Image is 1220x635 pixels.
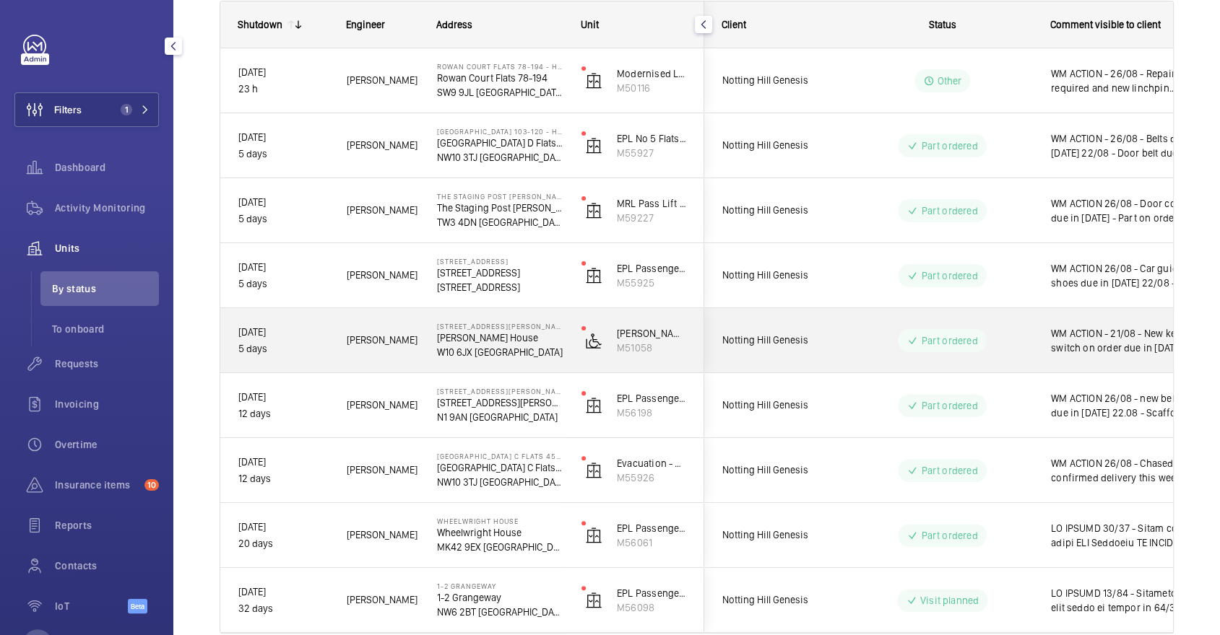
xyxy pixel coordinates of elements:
[617,535,686,550] p: M56061
[921,203,977,218] p: Part ordered
[55,201,159,215] span: Activity Monitoring
[617,66,686,81] p: Modernised Lift For Fire Services - LEFT HAND LIFT
[436,19,472,30] span: Address
[52,281,159,296] span: By status
[1051,326,1200,355] span: WM ACTION - 21/08 - New key switch on order due in [DATE]
[921,333,977,348] p: Part ordered
[238,129,328,146] p: [DATE]
[585,527,602,544] img: elevator.svg
[437,257,563,266] p: [STREET_ADDRESS]
[1051,391,1200,420] span: WM ACTION 26/08 - new belts due in [DATE] 22.08 - Scaffolding has been done, Belts on order ETA T...
[55,518,159,533] span: Reports
[55,559,159,573] span: Contacts
[1051,586,1200,615] span: LO IPSUMD 13/84 - Sitametco ad elit seddo ei tempor in 64/30 - utlaboree doloremagna aliquaeni ad...
[121,104,132,115] span: 1
[55,397,159,411] span: Invoicing
[585,397,602,414] img: elevator.svg
[347,462,418,478] span: [PERSON_NAME]
[437,345,563,359] p: W10 6JX [GEOGRAPHIC_DATA]
[617,586,686,600] p: EPL Passenger Lift
[238,211,328,227] p: 5 days
[347,527,418,543] span: [PERSON_NAME]
[585,137,602,154] img: elevator.svg
[920,593,979,608] p: Visit planned
[55,437,159,452] span: Overtime
[585,332,602,349] img: platform_lift.svg
[722,267,834,284] span: Notting Hill Genesis
[346,19,385,30] span: Engineer
[437,280,563,294] p: [STREET_ADDRESS]
[1051,131,1200,160] span: WM ACTION - 26/08 - Belts due in [DATE] 22/08 - Door belt due in [DATE] - Part on order ETA TBC
[722,19,746,30] span: Client
[437,62,563,71] p: Rowan Court Flats 78-194 - High Risk Building
[347,267,418,284] span: [PERSON_NAME]
[437,85,563,100] p: SW9 9JL [GEOGRAPHIC_DATA]
[437,136,563,150] p: [GEOGRAPHIC_DATA] D Flats 103-120
[347,202,418,219] span: [PERSON_NAME]
[238,454,328,470] p: [DATE]
[347,397,418,413] span: [PERSON_NAME]
[617,456,686,470] p: Evacuation - EPL No 4 Flats 45-101 R/h
[347,592,418,608] span: [PERSON_NAME]
[1051,261,1200,290] span: WM ACTION 26/08 - Car guide shoes due in [DATE] 22/08 - Parts on order ETA [DATE] 27th. WM ACTION...
[437,582,563,590] p: 1-2 Grangeway
[238,341,328,357] p: 5 days
[437,452,563,460] p: [GEOGRAPHIC_DATA] C Flats 45-101 - High Risk Building
[585,267,602,284] img: elevator.svg
[437,387,563,395] p: [STREET_ADDRESS][PERSON_NAME]
[144,479,159,491] span: 10
[437,215,563,229] p: TW3 4DN [GEOGRAPHIC_DATA]
[617,196,686,211] p: MRL Pass Lift [PERSON_NAME]
[347,72,418,89] span: [PERSON_NAME]
[52,322,159,336] span: To onboard
[238,519,328,535] p: [DATE]
[617,406,686,420] p: M56198
[722,72,834,89] span: Notting Hill Genesis
[128,599,147,613] span: Beta
[14,92,159,127] button: Filters1
[437,410,563,424] p: N1 9AN [GEOGRAPHIC_DATA]
[617,131,686,146] p: EPL No 5 Flats 103-120 Blk D
[347,332,418,349] span: [PERSON_NAME]
[238,19,282,30] div: Shutdown
[585,72,602,89] img: elevator.svg
[238,81,328,97] p: 23 h
[347,137,418,154] span: [PERSON_NAME]
[238,389,328,406] p: [DATE]
[238,194,328,211] p: [DATE]
[921,528,977,543] p: Part ordered
[238,324,328,341] p: [DATE]
[722,137,834,154] span: Notting Hill Genesis
[581,19,687,30] div: Unit
[585,462,602,479] img: elevator.svg
[617,276,686,290] p: M55925
[437,540,563,554] p: MK42 9EX [GEOGRAPHIC_DATA]
[722,527,834,543] span: Notting Hill Genesis
[585,592,602,609] img: elevator.svg
[929,19,956,30] span: Status
[437,395,563,410] p: [STREET_ADDRESS][PERSON_NAME]
[617,521,686,535] p: EPL Passenger block 25/33
[722,202,834,219] span: Notting Hill Genesis
[1051,196,1200,225] span: WM ACTION 26/08 - Door contact due in [DATE] - Part on order ETA TBC. WM ACTION - 21/08 - Car doo...
[617,81,686,95] p: M50116
[437,127,563,136] p: [GEOGRAPHIC_DATA] 103-120 - High Risk Building
[617,391,686,406] p: EPL Passenger Lift
[238,64,328,81] p: [DATE]
[722,592,834,608] span: Notting Hill Genesis
[55,478,139,492] span: Insurance items
[437,590,563,605] p: 1-2 Grangeway
[617,326,686,341] p: [PERSON_NAME] Platform Lift
[437,475,563,489] p: NW10 3TJ [GEOGRAPHIC_DATA]
[722,397,834,413] span: Notting Hill Genesis
[585,202,602,219] img: elevator.svg
[238,259,328,276] p: [DATE]
[55,599,128,613] span: IoT
[55,356,159,371] span: Requests
[921,463,977,478] p: Part ordered
[238,600,328,617] p: 32 days
[1051,521,1200,550] span: LO IPSUMD 30/37 - Sitam co adipi ELI Seddoeiu TE INCIDI 05/76 - Utlabore etdol / magnaal enimadmi...
[617,600,686,615] p: M56098
[238,146,328,162] p: 5 days
[1050,19,1161,30] span: Comment visible to client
